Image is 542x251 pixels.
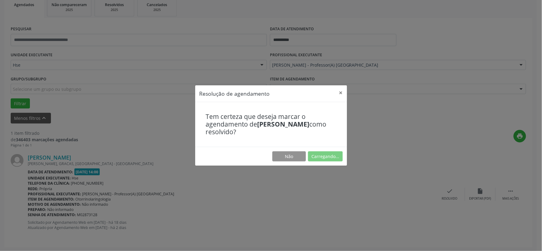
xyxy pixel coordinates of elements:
button: Não [272,151,306,162]
button: Close [335,85,347,100]
b: [PERSON_NAME] [257,120,310,128]
button: Carregando... [308,151,343,162]
h4: Tem certeza que deseja marcar o agendamento de como resolvido? [206,113,336,136]
h5: Resolução de agendamento [199,90,270,98]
